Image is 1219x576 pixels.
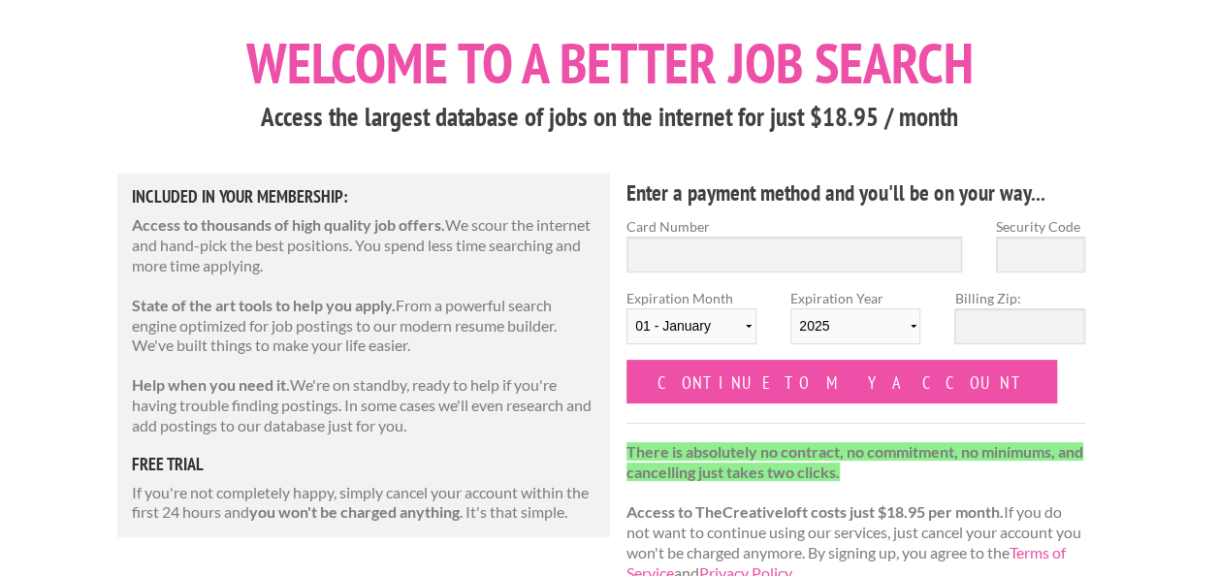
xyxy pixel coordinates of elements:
label: Expiration Month [626,288,756,360]
strong: There is absolutely no contract, no commitment, no minimums, and cancelling just takes two clicks. [626,442,1083,481]
label: Billing Zip: [954,288,1084,308]
p: From a powerful search engine optimized for job postings to our modern resume builder. We've buil... [132,296,595,356]
p: We scour the internet and hand-pick the best positions. You spend less time searching and more ti... [132,215,595,275]
h4: Enter a payment method and you'll be on your way... [626,177,1085,208]
input: Continue to my account [626,360,1057,403]
h1: Welcome to a better job search [117,35,1102,91]
label: Expiration Year [790,288,920,360]
strong: State of the art tools to help you apply. [132,296,396,314]
label: Security Code [996,216,1085,237]
strong: Access to thousands of high quality job offers. [132,215,445,234]
h5: free trial [132,456,595,473]
h5: Included in Your Membership: [132,188,595,206]
h3: Access the largest database of jobs on the internet for just $18.95 / month [117,99,1102,136]
strong: you won't be charged anything [249,502,460,521]
p: If you're not completely happy, simply cancel your account within the first 24 hours and . It's t... [132,483,595,524]
strong: Access to TheCreativeloft costs just $18.95 per month. [626,502,1004,521]
select: Expiration Month [626,308,756,344]
strong: Help when you need it. [132,375,290,394]
label: Card Number [626,216,962,237]
select: Expiration Year [790,308,920,344]
p: We're on standby, ready to help if you're having trouble finding postings. In some cases we'll ev... [132,375,595,435]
